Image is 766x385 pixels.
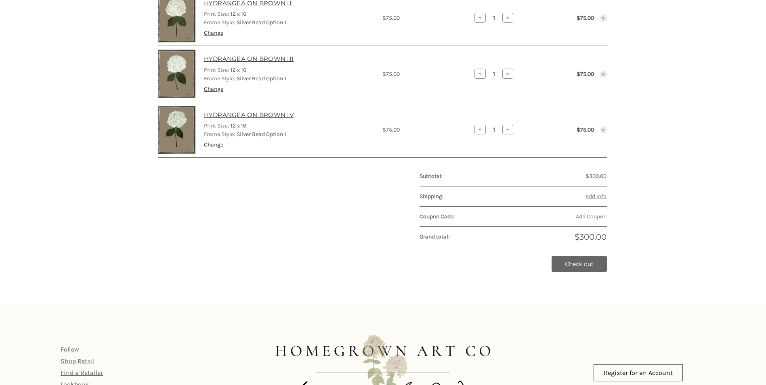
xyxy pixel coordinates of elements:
button: Remove HYDRANGEA ON BROWN IV from cart [600,126,607,134]
dt: Print Size: [204,66,229,74]
button: Remove HYDRANGEA ON BROWN III from cart [600,71,607,78]
span: $75.00 [382,15,400,21]
dt: Print Size: [204,121,229,130]
strong: $75.00 [577,15,594,21]
strong: $75.00 [577,71,594,77]
span: Add Info [586,193,607,200]
button: Add Info [586,192,607,201]
dd: 12 x 16 [204,66,374,74]
dt: Print Size: [204,10,229,18]
input: HYDRANGEA ON BROWN IV [487,126,501,133]
a: Follow [61,345,79,353]
dd: Silver Bead Option 1 [204,74,374,83]
input: HYDRANGEA ON BROWN II [487,14,501,21]
dt: Frame Style: [204,130,235,138]
span: $300.00 [586,173,607,180]
strong: Coupon Code: [420,213,455,220]
a: Change options for HYDRANGEA ON BROWN III [204,86,223,92]
dd: Silver Bead Option 1 [204,130,374,138]
input: HYDRANGEA ON BROWN III [487,70,501,77]
strong: Subtotal: [420,173,443,180]
dd: 12 x 16 [204,121,374,130]
a: HYDRANGEA ON BROWN III [204,54,294,64]
a: Change options for HYDRANGEA ON BROWN II [204,29,223,36]
dt: Frame Style: [204,74,235,83]
a: HYDRANGEA ON BROWN IV [204,111,294,120]
span: $300.00 [575,232,607,242]
a: Change options for HYDRANGEA ON BROWN IV [204,141,223,148]
a: Find a Retailer [61,369,103,377]
dd: Silver Bead Option 1 [204,18,374,27]
span: $75.00 [382,126,400,133]
button: Add Coupon [576,212,607,221]
strong: Shipping: [420,193,443,200]
dd: 12 x 16 [204,10,374,18]
strong: Grand total: [420,233,449,240]
button: Remove HYDRANGEA ON BROWN II from cart [600,15,607,22]
a: Shop Retail [61,357,94,365]
strong: $75.00 [577,126,594,133]
dt: Frame Style: [204,18,235,27]
a: Check out [552,256,607,272]
a: Register for an Account [594,364,683,381]
span: $75.00 [382,71,400,77]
